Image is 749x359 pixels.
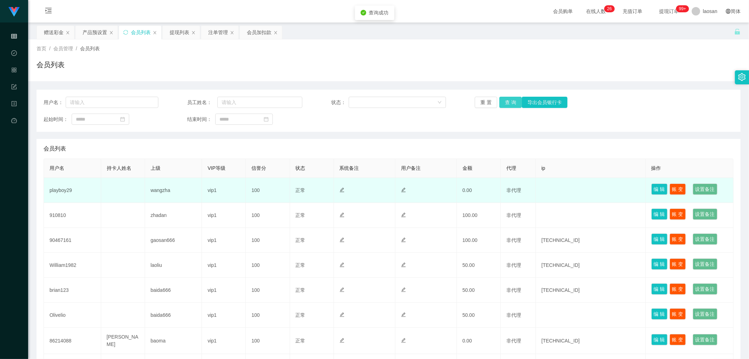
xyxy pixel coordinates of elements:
[296,287,305,293] span: 正常
[401,165,421,171] span: 用户备注
[50,165,64,171] span: 用户名
[401,212,406,217] i: 图标: edit
[11,101,17,164] span: 内容中心
[37,0,60,23] i: 图标: menu-unfold
[670,283,686,295] button: 账 变
[11,68,17,130] span: 产品管理
[457,178,501,203] td: 0.00
[670,334,686,345] button: 账 变
[66,97,158,108] input: 请输入
[11,84,17,147] span: 系统配置
[131,26,151,39] div: 会员列表
[693,209,717,220] button: 设置备注
[457,278,501,303] td: 50.00
[401,187,406,192] i: 图标: edit
[191,31,196,35] i: 图标: close
[123,30,128,35] i: 图标: sync
[44,278,101,303] td: brian123
[296,165,305,171] span: 状态
[109,31,113,35] i: 图标: close
[11,30,17,44] i: 图标: table
[208,26,228,39] div: 注单管理
[438,100,442,105] i: 图标: down
[670,233,686,245] button: 账 变
[506,312,521,318] span: 非代理
[361,10,366,15] i: icon: check-circle
[651,165,661,171] span: 操作
[145,303,202,328] td: baida666
[246,228,290,253] td: 100
[11,34,17,96] span: 会员管理
[670,308,686,320] button: 账 变
[651,258,668,270] button: 编 辑
[246,328,290,354] td: 100
[145,178,202,203] td: wangzha
[83,26,107,39] div: 产品预设置
[202,178,246,203] td: vip1
[331,99,349,106] span: 状态：
[202,228,246,253] td: vip1
[49,46,51,51] span: /
[202,253,246,278] td: vip1
[53,46,73,51] span: 会员管理
[651,334,668,345] button: 编 辑
[340,262,344,267] i: 图标: edit
[11,81,17,95] i: 图标: form
[153,31,157,35] i: 图标: close
[726,9,731,14] i: 图标: global
[340,165,359,171] span: 系统备注
[499,97,522,108] button: 查 询
[607,5,610,12] p: 2
[217,97,302,108] input: 请输入
[656,9,683,14] span: 提现订单
[457,253,501,278] td: 50.00
[44,303,101,328] td: Olivelio
[340,338,344,343] i: 图标: edit
[340,212,344,217] i: 图标: edit
[145,328,202,354] td: baoma
[506,212,521,218] span: 非代理
[541,165,545,171] span: ip
[536,228,646,253] td: [TECHNICAL_ID]
[401,287,406,292] i: 图标: edit
[44,203,101,228] td: 910810
[44,145,66,153] span: 会员列表
[738,73,746,81] i: 图标: setting
[340,187,344,192] i: 图标: edit
[651,308,668,320] button: 编 辑
[583,9,610,14] span: 在线人数
[101,328,145,354] td: [PERSON_NAME]
[340,287,344,292] i: 图标: edit
[145,228,202,253] td: gaosan666
[522,97,567,108] button: 导出会员银行卡
[506,287,521,293] span: 非代理
[37,46,46,51] span: 首页
[619,9,646,14] span: 充值订单
[202,203,246,228] td: vip1
[11,64,17,78] i: 图标: appstore-o
[693,233,717,245] button: 设置备注
[651,233,668,245] button: 编 辑
[170,26,189,39] div: 提现列表
[208,165,225,171] span: VIP等级
[247,26,271,39] div: 会员加扣款
[506,237,521,243] span: 非代理
[44,116,72,123] span: 起始时间：
[506,262,521,268] span: 非代理
[610,5,612,12] p: 6
[76,46,77,51] span: /
[66,31,70,35] i: 图标: close
[651,209,668,220] button: 编 辑
[604,5,615,12] sup: 26
[44,253,101,278] td: William1982
[145,278,202,303] td: baida666
[44,178,101,203] td: playboy29
[296,187,305,193] span: 正常
[296,338,305,344] span: 正常
[475,97,497,108] button: 重 置
[274,31,278,35] i: 图标: close
[670,258,686,270] button: 账 变
[187,99,217,106] span: 员工姓名：
[151,165,160,171] span: 上级
[340,237,344,242] i: 图标: edit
